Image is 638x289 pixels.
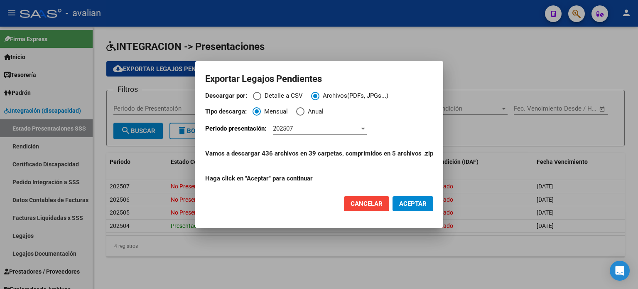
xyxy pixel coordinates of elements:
mat-radio-group: Tipo de descarga: [205,107,433,121]
span: Periodo presentación: [205,125,266,132]
button: ACEPTAR [393,196,433,211]
h2: Exportar Legajos Pendientes [205,71,433,87]
span: 202507 [273,125,293,132]
p: Haga click en "Aceptar" para continuar [205,149,433,183]
div: Open Intercom Messenger [610,261,630,281]
span: Detalle a CSV [261,91,303,101]
mat-radio-group: Descargar por: [205,91,433,105]
button: Cancelar [344,196,389,211]
span: Mensual [261,107,288,116]
strong: Tipo descarga: [205,108,247,115]
span: Anual [304,107,324,116]
p: Vamos a descargar 436 archivos en 39 carpetas, comprimidos en 5 archivos .zip [205,149,433,158]
span: Archivos(PDFs, JPGs...) [319,91,388,101]
span: ACEPTAR [399,200,427,207]
span: Cancelar [351,200,383,207]
strong: Descargar por: [205,92,247,99]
